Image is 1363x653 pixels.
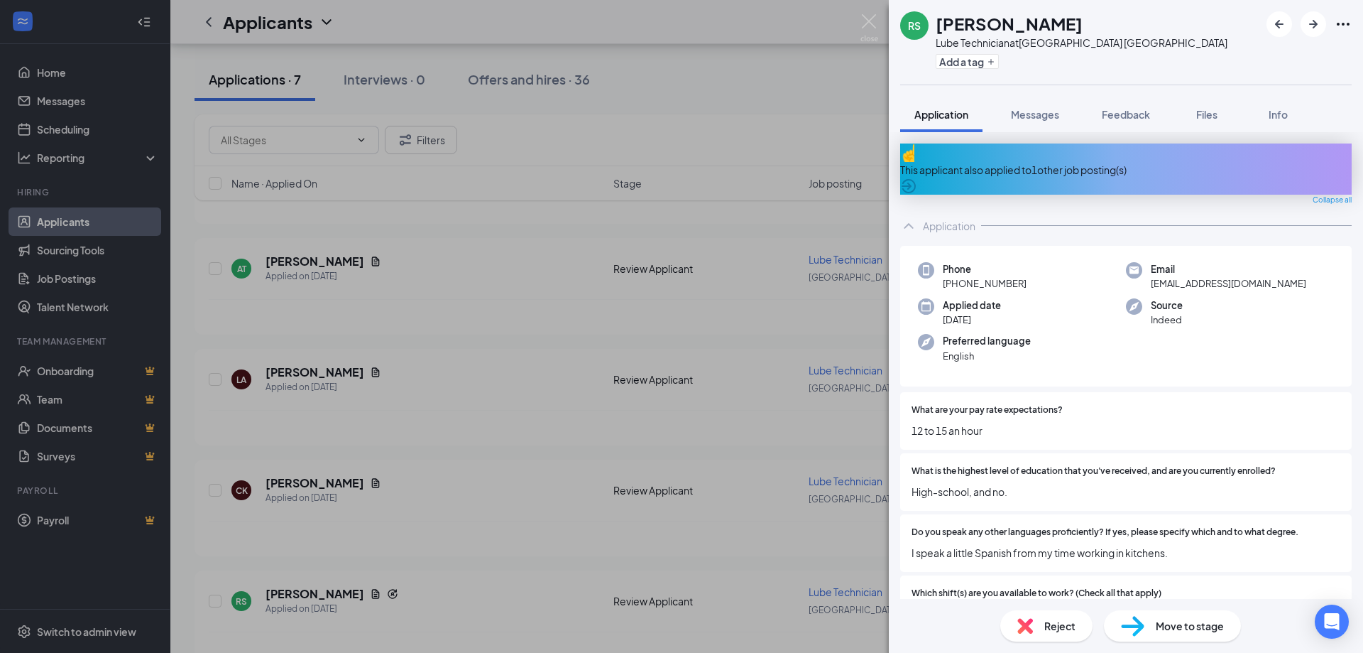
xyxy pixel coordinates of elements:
span: Info [1269,108,1288,121]
span: Files [1196,108,1217,121]
span: English [943,349,1031,363]
span: Email [1151,262,1306,276]
span: [EMAIL_ADDRESS][DOMAIN_NAME] [1151,276,1306,291]
svg: ArrowLeftNew [1271,16,1288,33]
span: Feedback [1102,108,1150,121]
span: What are your pay rate expectations? [912,404,1063,417]
span: I speak a little Spanish from my time working in kitchens. [912,545,1340,561]
div: This applicant also applied to 1 other job posting(s) [900,162,1352,178]
span: Source [1151,298,1183,313]
span: Application [914,108,968,121]
svg: ArrowRight [1305,16,1322,33]
span: Do you speak any other languages proficiently? If yes, please specify which and to what degree. [912,526,1298,539]
div: RS [908,18,921,33]
span: 12 to 15 an hour [912,423,1340,438]
svg: Plus [987,58,995,66]
span: Preferred language [943,334,1031,348]
span: Which shift(s) are you available to work? (Check all that apply) [912,587,1161,600]
span: Collapse all [1313,195,1352,206]
svg: ArrowCircle [900,178,917,195]
div: Application [923,219,975,233]
button: ArrowLeftNew [1266,11,1292,37]
span: [DATE] [943,313,1001,327]
span: Applied date [943,298,1001,313]
span: Phone [943,262,1027,276]
span: Indeed [1151,313,1183,327]
div: Open Intercom Messenger [1315,605,1349,639]
div: Lube Technician at [GEOGRAPHIC_DATA] [GEOGRAPHIC_DATA] [936,36,1227,50]
svg: Ellipses [1335,16,1352,33]
button: PlusAdd a tag [936,54,999,69]
svg: ChevronUp [900,217,917,234]
h1: [PERSON_NAME] [936,11,1083,36]
span: High-school, and no. [912,484,1340,500]
span: What is the highest level of education that you've received, and are you currently enrolled? [912,465,1276,478]
span: Messages [1011,108,1059,121]
span: [PHONE_NUMBER] [943,276,1027,291]
span: Reject [1044,618,1075,634]
span: Move to stage [1156,618,1224,634]
button: ArrowRight [1301,11,1326,37]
